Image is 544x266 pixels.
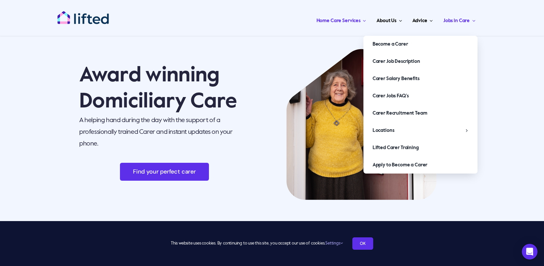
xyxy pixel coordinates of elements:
a: Find your perfect carer [120,163,209,181]
span: Carer Recruitment Team [373,108,427,119]
span: Find your perfect carer [133,168,196,175]
a: Carer Job Description [363,53,478,70]
a: lifted-logo [57,11,109,17]
span: Carer Jobs FAQ’s [373,91,409,101]
span: Lifted Carer Training [373,143,419,153]
span: About Us [376,16,396,26]
span: Become a Carer [373,39,408,49]
a: OK [352,237,373,250]
span: This website uses cookies. By continuing to use this site, you accept our use of cookies. [171,238,343,249]
span: Apply to Become a Carer [373,160,428,170]
a: About Us [375,10,404,29]
a: Home Care Services [315,10,368,29]
a: Carer Recruitment Team [363,105,478,122]
a: Advice [410,10,434,29]
span: Advice [412,16,427,26]
div: Open Intercom Messenger [522,244,537,259]
a: Carer Salary Benefits [363,70,478,87]
span: Locations [373,125,394,136]
span: Carer Job Description [373,56,420,67]
a: Settings [325,241,343,245]
img: local authority hero [287,49,436,200]
a: Lifted Carer Training [363,139,478,156]
span: Carer Salary Benefits [373,74,419,84]
a: Become a Carer [363,36,478,53]
a: Carer Jobs FAQ’s [363,88,478,105]
h1: Award winning Domiciliary Care [79,63,250,115]
span: Jobs in Care [443,16,470,26]
p: A helping hand during the day with the support of a professionally trained Carer and instant upda... [79,115,250,150]
span: Home Care Services [316,16,360,26]
a: Locations [363,122,478,139]
nav: Main Menu [130,10,478,29]
a: Apply to Become a Carer [363,157,478,174]
a: Jobs in Care [441,10,478,29]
